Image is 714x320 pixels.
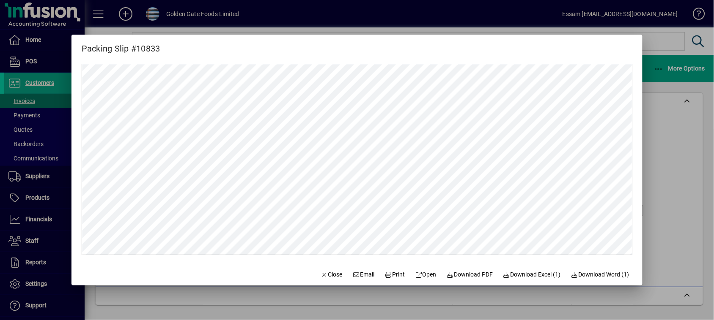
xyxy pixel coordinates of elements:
span: Email [353,270,375,279]
button: Download Word (1) [568,267,633,282]
a: Open [412,267,440,282]
span: Open [415,270,437,279]
h2: Packing Slip #10833 [71,35,170,55]
a: Download PDF [443,267,497,282]
span: Print [384,270,405,279]
button: Print [381,267,408,282]
button: Email [349,267,378,282]
span: Download Word (1) [571,270,629,279]
span: Download PDF [447,270,493,279]
button: Download Excel (1) [500,267,564,282]
button: Close [317,267,346,282]
span: Close [321,270,343,279]
span: Download Excel (1) [503,270,561,279]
